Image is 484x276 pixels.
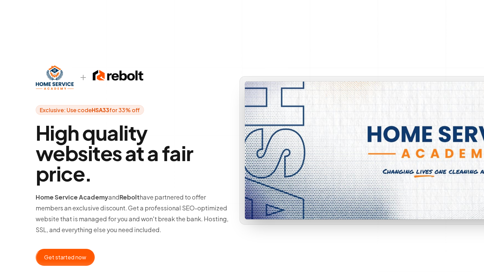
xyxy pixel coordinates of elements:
[120,193,140,201] strong: Rebolt
[93,69,144,82] img: rebolt-full-dark.png
[36,249,95,266] button: Get started now
[36,65,74,90] img: hsa.webp
[36,193,108,201] strong: Home Service Academy
[36,122,231,184] h1: High quality websites at a fair price.
[36,105,144,115] span: Exclusive: Use code for 33% off
[92,106,109,114] strong: HSA33
[36,192,231,235] p: and have partnered to offer members an exclusive discount. Get a professional SEO-optimized websi...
